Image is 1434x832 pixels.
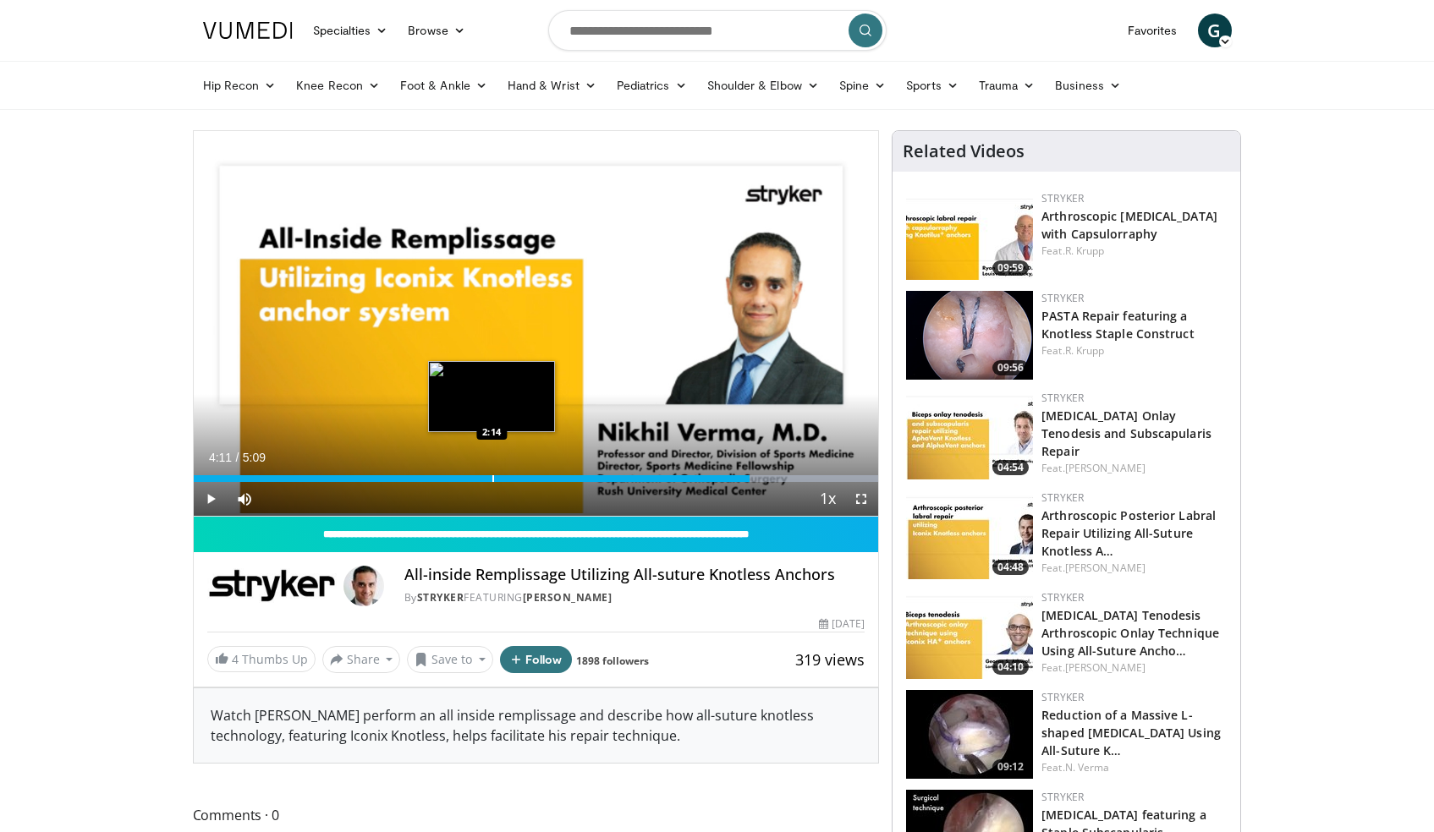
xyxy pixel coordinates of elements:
[193,68,287,102] a: Hip Recon
[896,68,969,102] a: Sports
[322,646,401,673] button: Share
[398,14,475,47] a: Browse
[844,482,878,516] button: Fullscreen
[194,131,879,517] video-js: Video Player
[1041,561,1227,576] div: Feat.
[228,482,261,516] button: Mute
[1041,507,1216,559] a: Arthroscopic Posterior Labral Repair Utilizing All-Suture Knotless A…
[810,482,844,516] button: Playback Rate
[207,566,337,606] img: Stryker
[906,391,1033,479] img: f0e53f01-d5db-4f12-81ed-ecc49cba6117.150x105_q85_crop-smart_upscale.jpg
[203,22,293,39] img: VuMedi Logo
[903,141,1025,161] h4: Related Videos
[497,68,607,102] a: Hand & Wrist
[1041,690,1084,704] a: Stryker
[906,291,1033,380] a: 09:56
[194,475,879,482] div: Progress Bar
[1041,343,1227,359] div: Feat.
[1041,590,1084,605] a: Stryker
[209,451,232,464] span: 4:11
[697,68,829,102] a: Shoulder & Elbow
[500,646,573,673] button: Follow
[404,566,865,584] h4: All-inside Remplissage Utilizing All-suture Knotless Anchors
[992,560,1029,575] span: 04:48
[193,804,880,826] span: Comments 0
[906,391,1033,479] a: 04:54
[207,646,316,672] a: 4 Thumbs Up
[1198,14,1232,47] a: G
[1041,308,1195,342] a: PASTA Repair featuring a Knotless Staple Construct
[1065,561,1146,575] a: [PERSON_NAME]
[523,590,613,605] a: [PERSON_NAME]
[906,191,1033,280] img: c8a3b2cc-5bd4-4878-862c-e86fdf4d853b.150x105_q85_crop-smart_upscale.jpg
[1118,14,1188,47] a: Favorites
[1041,707,1221,758] a: Reduction of a Massive L-shaped [MEDICAL_DATA] Using All-Suture K…
[969,68,1046,102] a: Trauma
[1041,760,1227,775] div: Feat.
[992,260,1029,276] span: 09:59
[232,651,239,667] span: 4
[1065,461,1146,475] a: [PERSON_NAME]
[1065,760,1110,775] a: N. Verma
[906,690,1033,779] a: 09:12
[1041,660,1227,676] div: Feat.
[906,590,1033,679] img: dd3c9599-9b8f-4523-a967-19256dd67964.150x105_q85_crop-smart_upscale.jpg
[404,590,865,605] div: By FEATURING
[390,68,497,102] a: Foot & Ankle
[795,649,865,670] span: 319 views
[992,660,1029,675] span: 04:10
[1041,461,1227,476] div: Feat.
[1045,68,1131,102] a: Business
[1041,391,1084,405] a: Stryker
[1041,790,1084,804] a: Stryker
[1041,208,1217,242] a: Arthroscopic [MEDICAL_DATA] with Capsulorraphy
[906,291,1033,380] img: 84acc7eb-cb93-455a-a344-5c35427a46c1.png.150x105_q85_crop-smart_upscale.png
[303,14,398,47] a: Specialties
[906,590,1033,679] a: 04:10
[1065,343,1105,358] a: R. Krupp
[1041,490,1084,505] a: Stryker
[243,451,266,464] span: 5:09
[829,68,896,102] a: Spine
[286,68,390,102] a: Knee Recon
[407,646,493,673] button: Save to
[1041,607,1219,659] a: [MEDICAL_DATA] Tenodesis Arthroscopic Onlay Technique Using All-Suture Ancho…
[992,759,1029,775] span: 09:12
[194,482,228,516] button: Play
[906,490,1033,579] a: 04:48
[906,191,1033,280] a: 09:59
[1041,244,1227,259] div: Feat.
[607,68,697,102] a: Pediatrics
[428,361,555,432] img: image.jpeg
[1065,660,1146,675] a: [PERSON_NAME]
[1041,408,1211,459] a: [MEDICAL_DATA] Onlay Tenodesis and Subscapularis Repair
[992,360,1029,375] span: 09:56
[1041,291,1084,305] a: Stryker
[548,10,887,51] input: Search topics, interventions
[819,616,865,632] div: [DATE]
[576,654,649,668] a: 1898 followers
[194,688,879,763] div: Watch [PERSON_NAME] perform an all inside remplissage and describe how all-suture knotless techno...
[417,590,464,605] a: Stryker
[906,490,1033,579] img: d2f6a426-04ef-449f-8186-4ca5fc42937c.150x105_q85_crop-smart_upscale.jpg
[992,460,1029,475] span: 04:54
[343,566,384,606] img: Avatar
[1041,191,1084,205] a: Stryker
[1065,244,1105,258] a: R. Krupp
[236,451,239,464] span: /
[906,690,1033,779] img: 16e0862d-dfc8-4e5d-942e-77f3ecacd95c.150x105_q85_crop-smart_upscale.jpg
